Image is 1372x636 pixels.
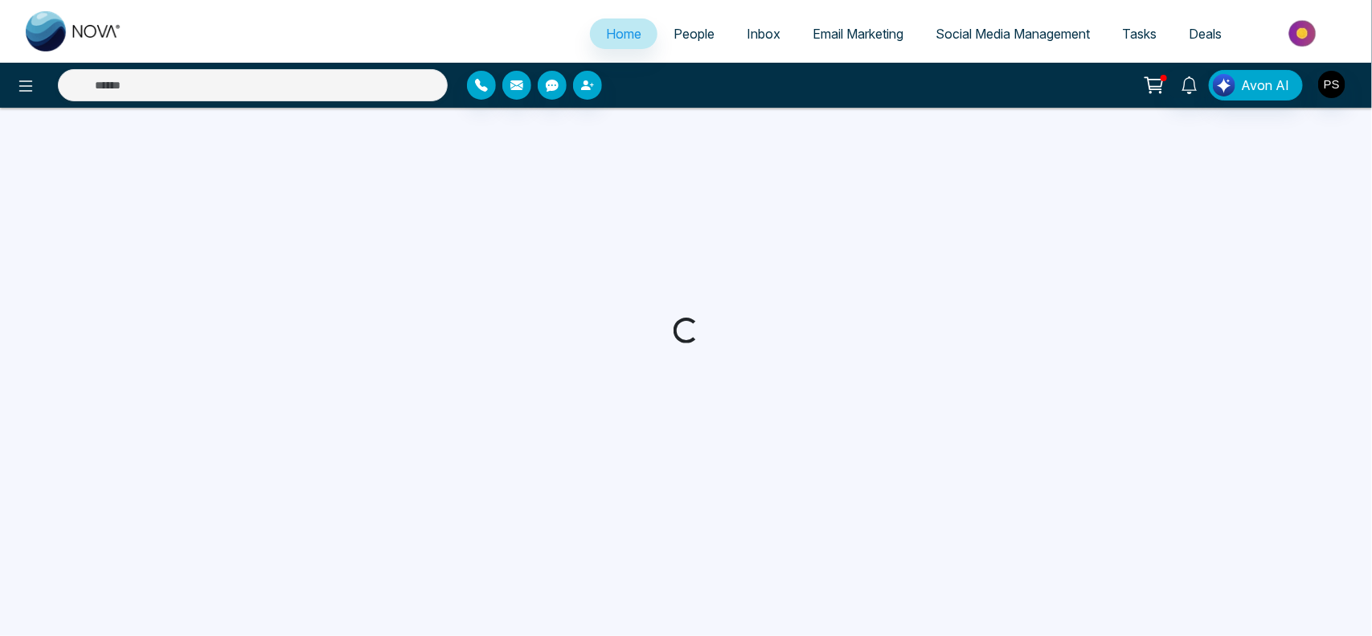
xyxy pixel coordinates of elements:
[747,26,780,42] span: Inbox
[797,18,919,49] a: Email Marketing
[26,11,122,51] img: Nova CRM Logo
[1246,15,1362,51] img: Market-place.gif
[1106,18,1173,49] a: Tasks
[936,26,1090,42] span: Social Media Management
[1241,76,1289,95] span: Avon AI
[1318,71,1345,98] img: User Avatar
[1173,18,1238,49] a: Deals
[1189,26,1222,42] span: Deals
[1213,74,1235,96] img: Lead Flow
[606,26,641,42] span: Home
[1122,26,1157,42] span: Tasks
[919,18,1106,49] a: Social Media Management
[813,26,903,42] span: Email Marketing
[1209,70,1303,101] button: Avon AI
[657,18,731,49] a: People
[674,26,715,42] span: People
[590,18,657,49] a: Home
[731,18,797,49] a: Inbox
